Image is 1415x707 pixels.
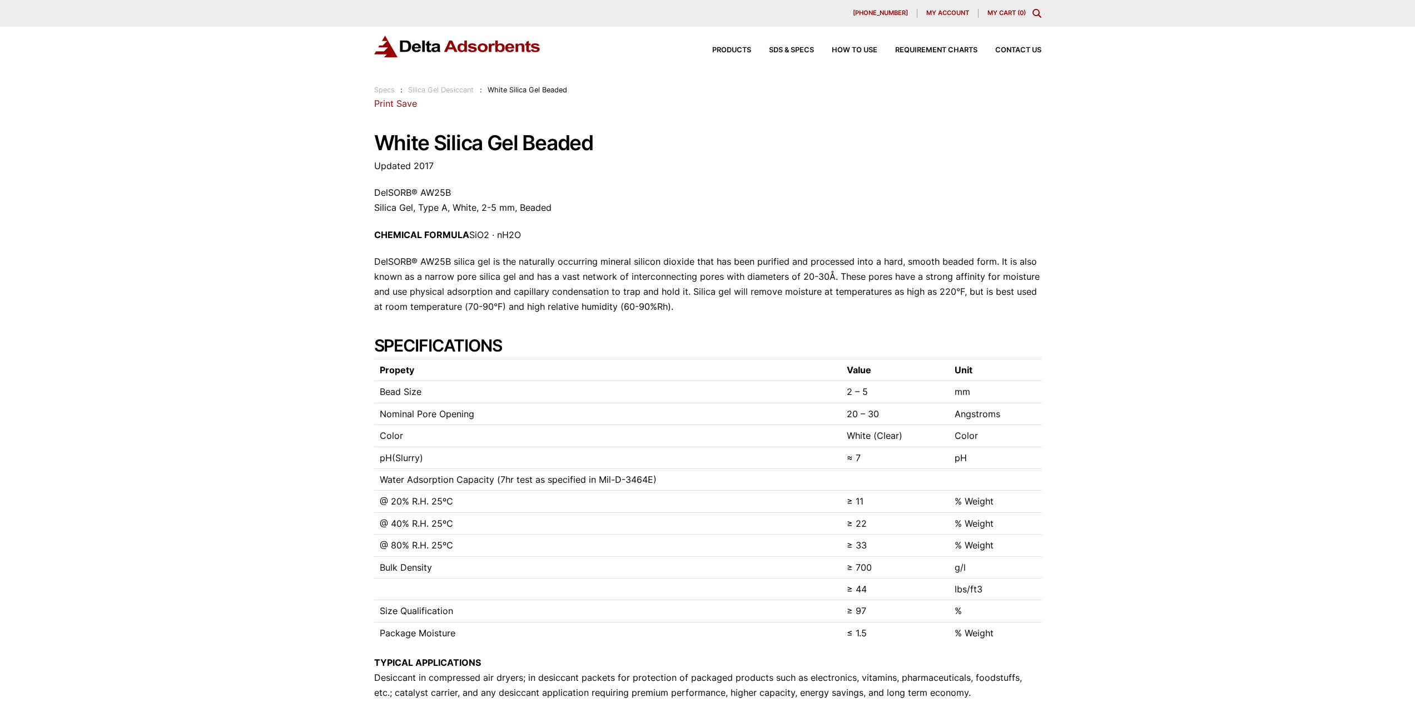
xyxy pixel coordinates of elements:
[949,556,1041,578] td: g/l
[926,10,969,16] span: My account
[374,132,1041,155] h1: White Silica Gel Beaded
[374,98,394,109] a: Print
[841,535,950,556] td: ≥ 33
[955,364,972,375] strong: Unit
[841,556,950,578] td: ≥ 700
[814,47,877,54] a: How to Use
[396,98,417,109] a: Save
[895,47,977,54] span: Requirement Charts
[841,622,950,644] td: ≤ 1.5
[374,600,841,622] td: Size Qualification
[841,381,950,403] td: 2 – 5
[374,657,481,668] strong: TYPICAL APPLICATIONS
[374,447,841,468] td: pH(Slurry)
[769,47,814,54] span: SDS & SPECS
[408,86,474,94] a: Silica Gel Desiccant
[949,622,1041,644] td: % Weight
[949,403,1041,424] td: Angstroms
[694,47,751,54] a: Products
[374,425,841,447] td: Color
[841,512,950,534] td: ≥ 22
[1032,9,1041,18] div: Toggle Modal Content
[374,512,841,534] td: @ 40% R.H. 25ºC
[949,447,1041,468] td: pH
[917,9,979,18] a: My account
[400,86,403,94] span: :
[853,10,908,16] span: [PHONE_NUMBER]
[374,622,841,644] td: Package Moisture
[949,578,1041,600] td: lbs/ft3
[374,491,841,512] td: @ 20% R.H. 25ºC
[987,9,1026,17] a: My Cart (0)
[841,425,950,447] td: White (Clear)
[374,159,1041,174] p: Updated 2017
[844,9,917,18] a: [PHONE_NUMBER]
[949,425,1041,447] td: Color
[751,47,814,54] a: SDS & SPECS
[488,86,567,94] span: White Silica Gel Beaded
[374,185,1041,215] p: DelSORB® AW25B Silica Gel, Type A, White, 2-5 mm, Beaded
[841,491,950,512] td: ≥ 11
[374,86,395,94] a: Specs
[995,47,1041,54] span: Contact Us
[374,335,1041,355] h2: SPECIFICATIONS
[841,403,950,424] td: 20 – 30
[949,512,1041,534] td: % Weight
[374,229,469,240] strong: CHEMICAL FORMULA
[1020,9,1024,17] span: 0
[374,556,841,578] td: Bulk Density
[374,381,841,403] td: Bead Size
[712,47,751,54] span: Products
[877,47,977,54] a: Requirement Charts
[977,47,1041,54] a: Contact Us
[374,254,1041,315] p: DelSORB® AW25B silica gel is the naturally occurring mineral silicon dioxide that has been purifi...
[480,86,482,94] span: :
[374,36,541,57] img: Delta Adsorbents
[374,468,841,490] td: Water Adsorption Capacity (7hr test as specified in Mil-D-3464E)
[841,447,950,468] td: ≈ 7
[374,228,1041,243] p: SiO2 · nH2O
[374,403,841,424] td: Nominal Pore Opening
[841,578,950,600] td: ≥ 44
[374,535,841,556] td: @ 80% R.H. 25ºC
[949,491,1041,512] td: % Weight
[949,381,1041,403] td: mm
[841,600,950,622] td: ≥ 97
[949,600,1041,622] td: %
[374,655,1041,701] p: Desiccant in compressed air dryers; in desiccant packets for protection of packaged products such...
[847,364,871,375] strong: Value
[949,535,1041,556] td: % Weight
[380,364,414,375] strong: Propety
[832,47,877,54] span: How to Use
